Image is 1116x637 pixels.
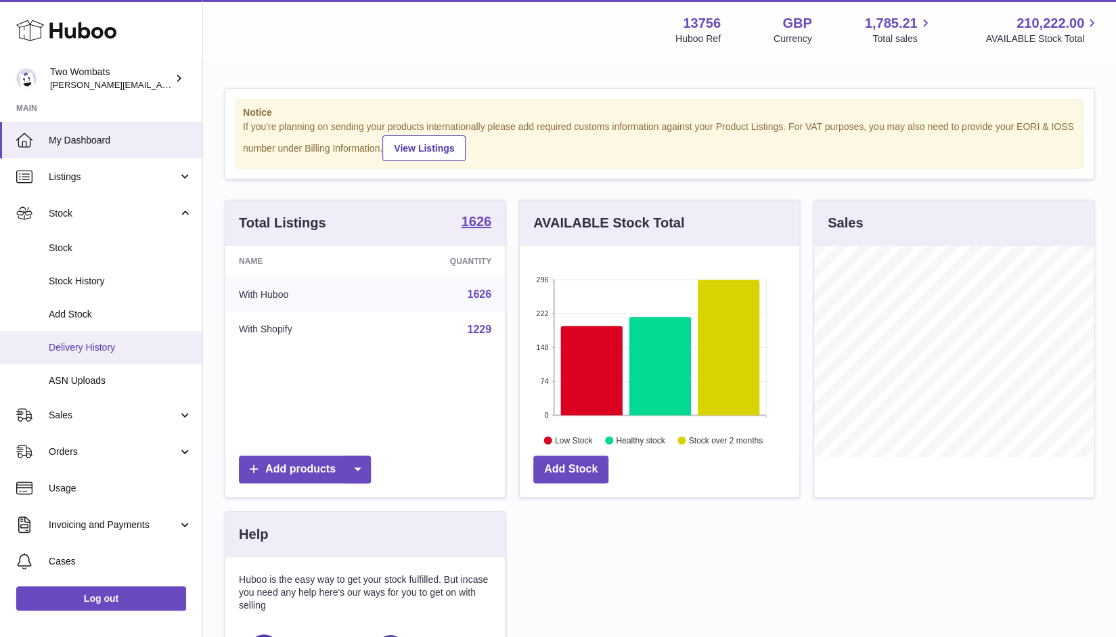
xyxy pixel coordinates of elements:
th: Quantity [376,246,505,277]
th: Name [225,246,376,277]
div: Two Wombats [50,66,172,91]
text: Stock over 2 months [689,435,763,445]
text: 74 [540,377,548,385]
img: philip.carroll@twowombats.com [16,68,37,89]
span: Usage [49,482,192,495]
span: Invoicing and Payments [49,519,178,531]
text: 0 [544,411,548,419]
span: 1,785.21 [865,14,918,32]
text: Low Stock [555,435,593,445]
span: AVAILABLE Stock Total [985,32,1100,45]
a: 1229 [467,324,491,335]
span: Delivery History [49,341,192,354]
td: With Shopify [225,312,376,347]
strong: 13756 [683,14,721,32]
span: Listings [49,171,178,183]
h3: Help [239,525,268,544]
a: View Listings [382,135,466,161]
text: 222 [536,309,548,317]
a: Log out [16,586,186,611]
text: Healthy stock [616,435,665,445]
strong: GBP [782,14,811,32]
span: Stock [49,207,178,220]
span: Total sales [872,32,933,45]
span: [PERSON_NAME][EMAIL_ADDRESS][PERSON_NAME][DOMAIN_NAME] [50,79,344,90]
span: My Dashboard [49,134,192,147]
span: Orders [49,445,178,458]
span: Stock [49,242,192,255]
h3: AVAILABLE Stock Total [533,214,684,232]
div: Currency [774,32,812,45]
div: If you're planning on sending your products internationally please add required customs informati... [243,120,1076,161]
text: 296 [536,276,548,284]
a: Add Stock [533,456,608,483]
span: Sales [49,409,178,422]
a: 1626 [467,288,491,300]
span: ASN Uploads [49,374,192,387]
a: Add products [239,456,371,483]
a: 1626 [462,215,492,231]
h3: Total Listings [239,214,326,232]
strong: Notice [243,106,1076,119]
a: 1,785.21 Total sales [865,14,933,45]
text: 148 [536,343,548,351]
p: Huboo is the easy way to get your stock fulfilled. But incase you need any help here's our ways f... [239,573,491,612]
span: Cases [49,555,192,568]
a: 210,222.00 AVAILABLE Stock Total [985,14,1100,45]
strong: 1626 [462,215,492,228]
td: With Huboo [225,277,376,312]
div: Huboo Ref [675,32,721,45]
span: Add Stock [49,308,192,321]
h3: Sales [828,214,863,232]
span: 210,222.00 [1017,14,1084,32]
span: Stock History [49,275,192,288]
